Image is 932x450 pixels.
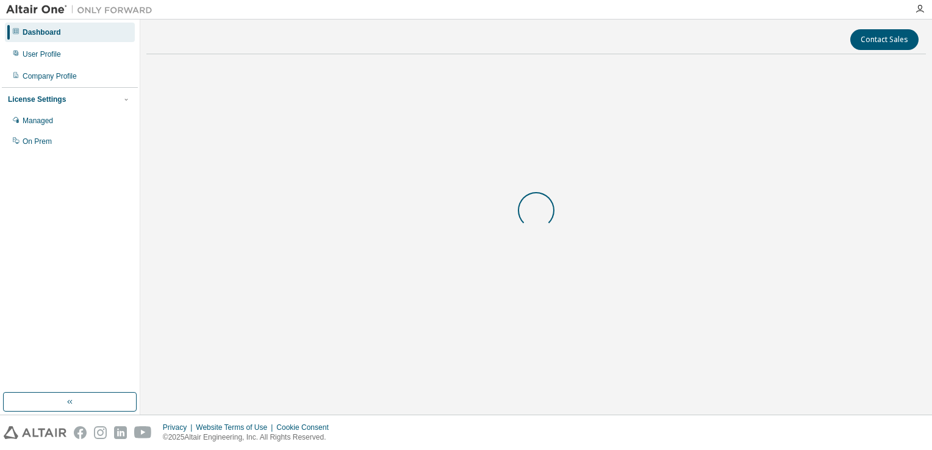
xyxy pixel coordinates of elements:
div: License Settings [8,95,66,104]
img: instagram.svg [94,426,107,439]
div: Cookie Consent [276,423,335,432]
div: Managed [23,116,53,126]
img: youtube.svg [134,426,152,439]
button: Contact Sales [850,29,919,50]
div: User Profile [23,49,61,59]
p: © 2025 Altair Engineering, Inc. All Rights Reserved. [163,432,336,443]
img: Altair One [6,4,159,16]
div: Website Terms of Use [196,423,276,432]
div: On Prem [23,137,52,146]
img: linkedin.svg [114,426,127,439]
div: Dashboard [23,27,61,37]
img: altair_logo.svg [4,426,66,439]
img: facebook.svg [74,426,87,439]
div: Company Profile [23,71,77,81]
div: Privacy [163,423,196,432]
